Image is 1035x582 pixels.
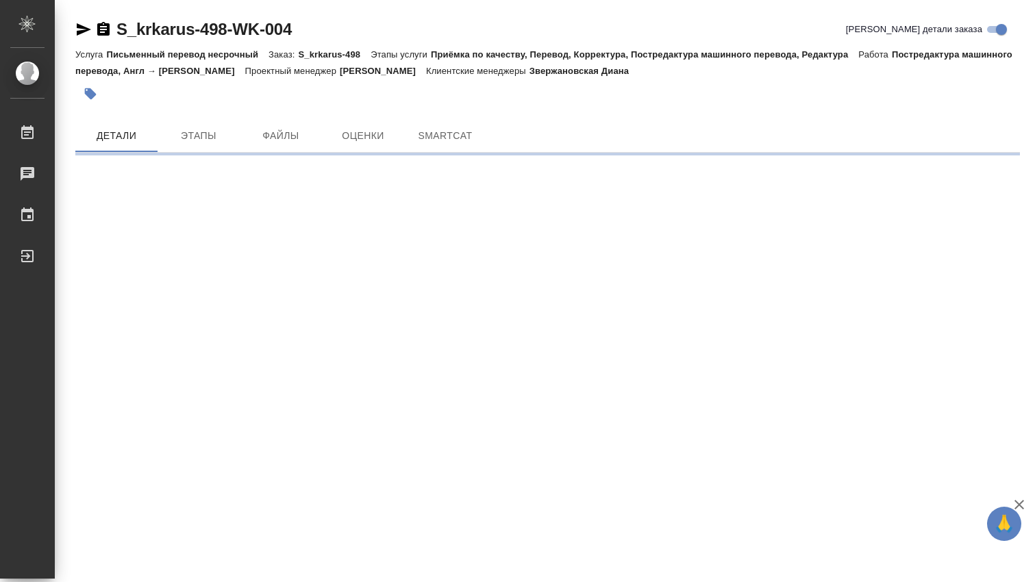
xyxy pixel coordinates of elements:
[529,66,639,76] p: Звержановская Диана
[269,49,298,60] p: Заказ:
[412,127,478,144] span: SmartCat
[858,49,892,60] p: Работа
[248,127,314,144] span: Файлы
[371,49,431,60] p: Этапы услуги
[106,49,269,60] p: Письменный перевод несрочный
[245,66,340,76] p: Проектный менеджер
[75,49,106,60] p: Услуга
[298,49,371,60] p: S_krkarus-498
[330,127,396,144] span: Оценки
[993,509,1016,538] span: 🙏
[166,127,232,144] span: Этапы
[116,20,292,38] a: S_krkarus-498-WK-004
[75,21,92,38] button: Скопировать ссылку для ЯМессенджера
[340,66,426,76] p: [PERSON_NAME]
[426,66,529,76] p: Клиентские менеджеры
[846,23,982,36] span: [PERSON_NAME] детали заказа
[95,21,112,38] button: Скопировать ссылку
[75,79,105,109] button: Добавить тэг
[987,507,1021,541] button: 🙏
[84,127,149,144] span: Детали
[431,49,858,60] p: Приёмка по качеству, Перевод, Корректура, Постредактура машинного перевода, Редактура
